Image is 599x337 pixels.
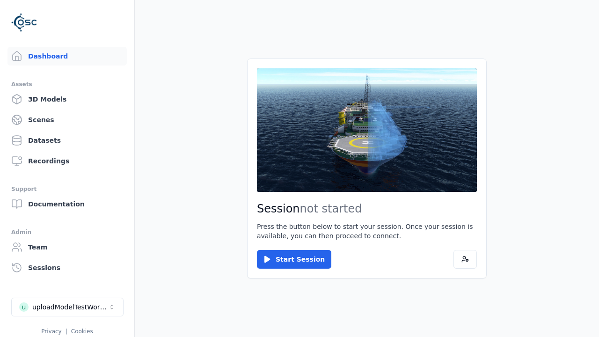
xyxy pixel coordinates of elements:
div: Admin [11,227,123,238]
div: Support [11,183,123,195]
a: Privacy [41,328,61,335]
img: Logo [11,9,37,36]
a: Team [7,238,127,256]
a: Dashboard [7,47,127,66]
p: Press the button below to start your session. Once your session is available, you can then procee... [257,222,477,241]
a: Datasets [7,131,127,150]
a: Recordings [7,152,127,170]
button: Start Session [257,250,331,269]
a: Documentation [7,195,127,213]
a: Scenes [7,110,127,129]
a: 3D Models [7,90,127,109]
h2: Session [257,201,477,216]
span: not started [300,202,362,215]
div: u [19,302,29,312]
div: uploadModelTestWorkspace [32,302,108,312]
div: Assets [11,79,123,90]
button: Select a workspace [11,298,124,316]
span: | [66,328,67,335]
a: Cookies [71,328,93,335]
a: Sessions [7,258,127,277]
